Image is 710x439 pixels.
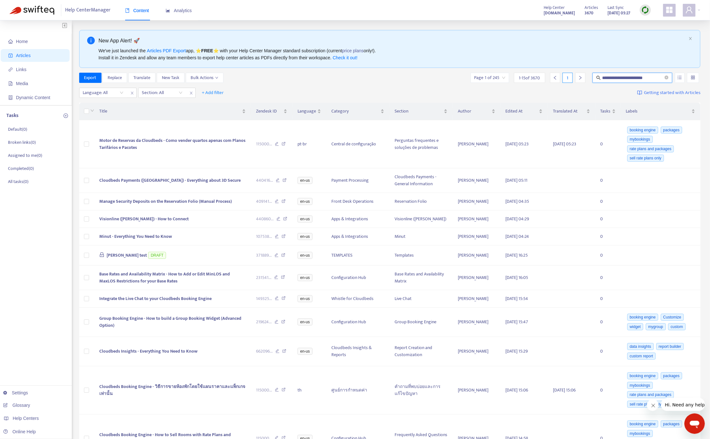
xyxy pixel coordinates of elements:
span: 115000 ... [256,387,272,394]
span: Export [84,74,96,81]
strong: 3670 [585,10,593,17]
td: Visionline ([PERSON_NAME]) [389,210,453,228]
span: [DATE] 16:05 [506,274,528,281]
span: [DATE] 05:23 [506,140,529,148]
span: custom report [627,353,656,360]
span: unordered-list [677,75,682,80]
a: Check it out! [333,55,358,60]
span: link [8,67,13,72]
span: Cloudbeds Insights - Everything You Need to Know [99,348,198,355]
span: en-us [298,274,312,281]
span: Edited At [506,108,538,115]
td: Cloudbeds Payments - General Information [389,168,453,193]
span: Base Rates and Availability Matrix - How to Add or Edit MinLOS and MaxLOS Restrictions for your B... [99,270,230,285]
td: Minut [389,228,453,245]
span: Section [395,108,442,115]
span: report builder [656,343,684,350]
td: pt-br [292,120,326,168]
span: packages [661,372,682,379]
td: Templates [389,245,453,266]
td: 0 [595,245,621,266]
img: image-link [637,90,642,95]
span: home [8,39,13,44]
span: en-us [298,177,312,184]
img: Swifteq [10,6,54,15]
td: [PERSON_NAME] [453,228,500,245]
span: 440860 ... [256,216,274,223]
span: custom [668,323,686,330]
button: close [689,37,692,41]
span: Zendesk ID [256,108,283,115]
span: [DATE] 15:54 [506,295,528,302]
span: 107538 ... [256,233,272,240]
span: container [8,95,13,100]
span: appstore [666,6,673,14]
a: Settings [3,390,28,395]
span: 219624 ... [256,318,272,326]
button: Bulk Actionsdown [186,73,223,83]
button: + Add filter [197,88,229,98]
td: Live Chat [389,290,453,308]
span: Analytics [166,8,192,13]
span: mybookings [627,382,653,389]
iframe: Close message [647,399,659,411]
span: 440416 ... [256,177,273,184]
span: en-us [298,252,312,259]
td: [PERSON_NAME] [453,120,500,168]
button: Translate [128,73,155,83]
span: 149325 ... [256,295,272,302]
span: lock [99,252,104,257]
span: Manage Security Deposits on the Reservation Folio (Manual Process) [99,198,232,205]
span: user [685,6,693,14]
span: area-chart [166,8,170,13]
td: Report Creation and Customization [389,337,453,366]
span: booking engine [627,421,658,428]
span: data insights [627,343,654,350]
th: Translated At [548,103,595,120]
td: [PERSON_NAME] [453,193,500,210]
button: Export [79,73,102,83]
span: down [215,76,218,79]
span: Title [99,108,241,115]
span: Group Booking Engine - How to build a Group Booking Widget (Advanced Option) [99,315,241,329]
span: Help Center [544,4,565,11]
span: close-circle [665,75,668,81]
strong: [DATE] 05:27 [608,10,630,17]
span: packages [661,421,682,428]
span: [DATE] 04:35 [506,198,529,205]
td: [PERSON_NAME] [453,337,500,366]
span: en-us [298,295,312,302]
td: Reservation Folio [389,193,453,210]
span: right [578,76,583,80]
td: [PERSON_NAME] [453,308,500,337]
span: Articles [585,4,598,11]
span: widget [627,323,644,330]
span: Bulk Actions [191,74,218,81]
td: 0 [595,210,621,228]
span: down [90,109,94,113]
td: Configuration Hub [326,308,389,337]
td: 0 [595,290,621,308]
span: Minut - Everything You Need to Know [99,233,172,240]
span: Language [298,108,316,115]
td: 0 [595,228,621,245]
span: en-us [298,216,312,223]
td: TEMPLATES [326,245,389,266]
span: Integrate the Live Chat to your Cloudbeds Booking Engine [99,295,212,302]
span: Translated At [553,108,585,115]
span: book [125,8,130,13]
button: New Task [157,73,185,83]
b: FREE [201,48,213,53]
strong: [DOMAIN_NAME] [544,10,575,17]
span: Customize [661,314,684,321]
th: Edited At [501,103,548,120]
td: 0 [595,366,621,414]
th: Title [94,103,251,120]
span: Content [125,8,149,13]
a: Articles PDF Export [147,48,186,53]
th: Tasks [595,103,621,120]
span: [DATE] 15:06 [553,386,576,394]
span: [PERSON_NAME] test [107,252,147,259]
td: [PERSON_NAME] [453,290,500,308]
